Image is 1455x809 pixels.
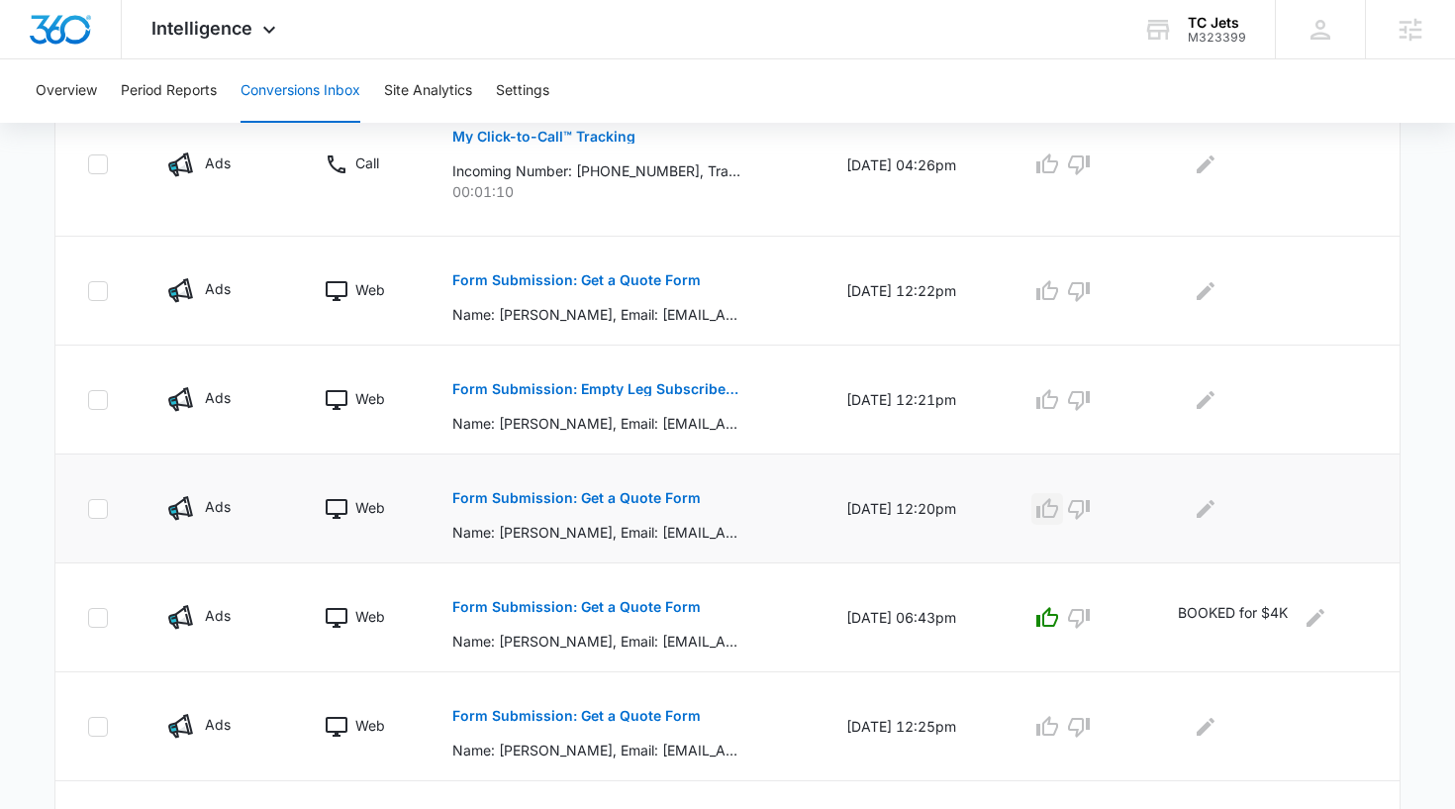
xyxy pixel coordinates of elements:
div: account id [1188,31,1246,45]
button: Edit Comments [1190,384,1221,416]
button: Edit Comments [1190,149,1221,180]
p: Web [355,606,385,627]
button: Form Submission: Get a Quote Form [452,583,701,631]
button: Form Submission: Get a Quote Form [452,474,701,522]
button: Conversions Inbox [241,59,360,123]
p: Call [355,152,379,173]
p: Name: [PERSON_NAME], Email: [EMAIL_ADDRESS][DOMAIN_NAME], From: PBI, To: [GEOGRAPHIC_DATA], Would... [452,413,740,434]
button: Site Analytics [384,59,472,123]
td: [DATE] 12:25pm [823,672,1008,781]
span: Intelligence [151,18,252,39]
button: Edit Comments [1300,602,1331,634]
p: Web [355,715,385,736]
p: Form Submission: Empty Leg Subscriber Form [452,382,740,396]
button: My Click-to-Call™ Tracking [452,113,635,160]
p: Name: [PERSON_NAME], Email: [EMAIL_ADDRESS][DOMAIN_NAME], Phone: [PHONE_NUMBER], Trip Type: One W... [452,304,740,325]
p: Web [355,497,385,518]
p: Ads [205,496,231,517]
p: 00:01:10 [452,181,799,202]
p: Ads [205,605,231,626]
button: Period Reports [121,59,217,123]
div: account name [1188,15,1246,31]
p: Ads [205,278,231,299]
button: Settings [496,59,549,123]
p: Name: [PERSON_NAME], Email: [EMAIL_ADDRESS][DOMAIN_NAME], Phone: [PHONE_NUMBER], Trip Type: Round... [452,740,740,760]
p: Form Submission: Get a Quote Form [452,709,701,723]
button: Edit Comments [1190,493,1221,525]
p: Form Submission: Get a Quote Form [452,273,701,287]
button: Edit Comments [1190,275,1221,307]
td: [DATE] 12:21pm [823,346,1008,455]
button: Overview [36,59,97,123]
p: Form Submission: Get a Quote Form [452,491,701,505]
td: [DATE] 04:26pm [823,93,1008,237]
p: Name: [PERSON_NAME], Email: [EMAIL_ADDRESS][DOMAIN_NAME], Phone: [PHONE_NUMBER], Trip Type: Round... [452,631,740,652]
p: Name: [PERSON_NAME], Email: [EMAIL_ADDRESS][DOMAIN_NAME], Phone: [PHONE_NUMBER], Trip Type: One W... [452,522,740,543]
p: Web [355,279,385,300]
p: Ads [205,152,231,173]
button: Form Submission: Get a Quote Form [452,692,701,740]
td: [DATE] 06:43pm [823,563,1008,672]
p: Web [355,388,385,409]
p: Ads [205,714,231,735]
p: Ads [205,387,231,408]
button: Edit Comments [1190,711,1221,743]
p: My Click-to-Call™ Tracking [452,130,635,144]
p: Form Submission: Get a Quote Form [452,600,701,614]
p: Incoming Number: [PHONE_NUMBER], Tracking Number: [PHONE_NUMBER], Ring To: [PHONE_NUMBER], Caller... [452,160,740,181]
p: BOOKED for $4K [1178,602,1288,634]
td: [DATE] 12:20pm [823,455,1008,563]
button: Form Submission: Get a Quote Form [452,256,701,304]
td: [DATE] 12:22pm [823,237,1008,346]
button: Form Submission: Empty Leg Subscriber Form [452,365,740,413]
